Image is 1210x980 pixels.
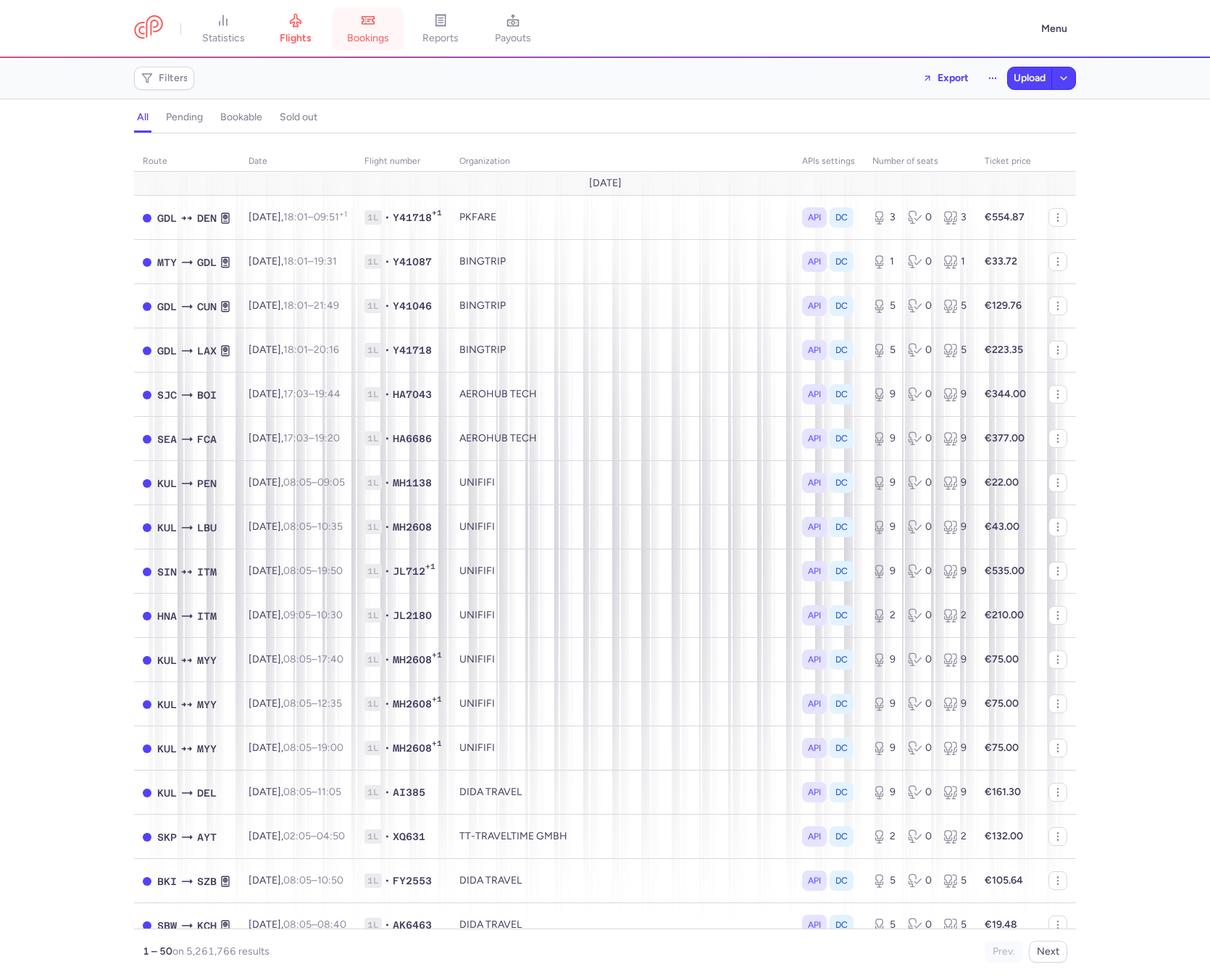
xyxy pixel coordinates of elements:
strong: €223.35 [985,344,1023,356]
span: [DATE], [249,786,341,798]
sup: +1 [339,209,347,219]
span: KUL [157,785,177,801]
span: API [808,873,821,888]
span: • [385,343,390,357]
h4: all [137,111,149,124]
button: Upload [1008,67,1051,89]
span: MH1138 [393,476,432,490]
span: • [385,210,390,225]
span: SZB [197,873,217,889]
span: Export [938,72,969,83]
span: • [385,431,390,446]
div: 2 [943,608,967,623]
time: 17:40 [317,653,343,665]
span: DC [835,210,848,225]
span: SBW [157,918,177,934]
span: – [283,786,341,798]
h4: bookable [220,111,262,124]
span: HA7043 [393,387,432,402]
span: statistics [202,32,245,45]
div: 5 [872,299,896,313]
span: MH2608 [393,741,432,755]
div: 0 [908,873,932,888]
span: LAX [197,343,217,359]
span: DEL [197,785,217,801]
div: 9 [943,387,967,402]
td: DIDA TRAVEL [451,903,793,947]
span: LBU [197,520,217,536]
span: DC [835,343,848,357]
th: Ticket price [976,151,1040,173]
span: DC [835,829,848,844]
span: API [808,387,821,402]
time: 09:05 [317,476,345,489]
span: • [385,608,390,623]
th: route [134,151,240,173]
div: 0 [908,697,932,711]
div: 9 [943,741,967,755]
div: 9 [872,520,896,534]
strong: €161.30 [985,786,1021,798]
strong: €43.00 [985,520,1019,533]
h4: sold out [280,111,317,124]
div: 9 [872,476,896,490]
div: 0 [908,210,932,225]
span: API [808,520,821,534]
div: 0 [908,343,932,357]
div: 9 [943,652,967,667]
span: [DATE], [249,299,339,312]
span: flights [280,32,312,45]
h4: pending [166,111,203,124]
span: [DATE] [589,178,622,189]
span: Filters [159,72,188,84]
time: 10:50 [317,874,343,886]
div: 5 [872,343,896,357]
td: UNIFIFI [451,682,793,726]
div: 0 [908,431,932,446]
div: 9 [943,564,967,578]
div: 9 [872,697,896,711]
time: 19:31 [314,255,337,267]
span: JL712 [393,564,425,578]
th: Flight number [356,151,451,173]
div: 5 [872,873,896,888]
time: 19:44 [314,388,341,400]
time: 08:05 [283,786,312,798]
div: 9 [872,564,896,578]
td: UNIFIFI [451,726,793,771]
time: 18:01 [283,344,308,356]
time: 19:00 [317,742,343,754]
div: 0 [908,520,932,534]
span: [DATE], [249,874,343,886]
span: API [808,343,821,357]
span: DC [835,564,848,578]
td: AEROHUB TECH [451,417,793,461]
span: AK6463 [393,918,432,932]
td: BINGTRIP [451,328,793,373]
span: • [385,741,390,755]
div: 9 [943,697,967,711]
div: 1 [872,254,896,269]
span: MYY [197,741,217,757]
time: 12:35 [317,697,342,710]
td: DIDA TRAVEL [451,859,793,903]
span: API [808,431,821,446]
span: [DATE], [249,388,341,400]
span: DC [835,873,848,888]
span: bookings [347,32,389,45]
span: ITM [197,608,217,624]
span: 1L [364,608,382,623]
div: 0 [908,608,932,623]
time: 02:05 [283,830,311,842]
span: FCA [197,431,217,447]
span: • [385,873,390,888]
span: – [283,697,342,710]
div: 0 [908,299,932,313]
span: 1L [364,697,382,711]
button: Next [1029,941,1067,963]
time: 19:50 [317,565,343,577]
span: JL2180 [393,608,432,623]
strong: €129.76 [985,299,1022,312]
div: 0 [908,652,932,667]
div: 9 [943,520,967,534]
